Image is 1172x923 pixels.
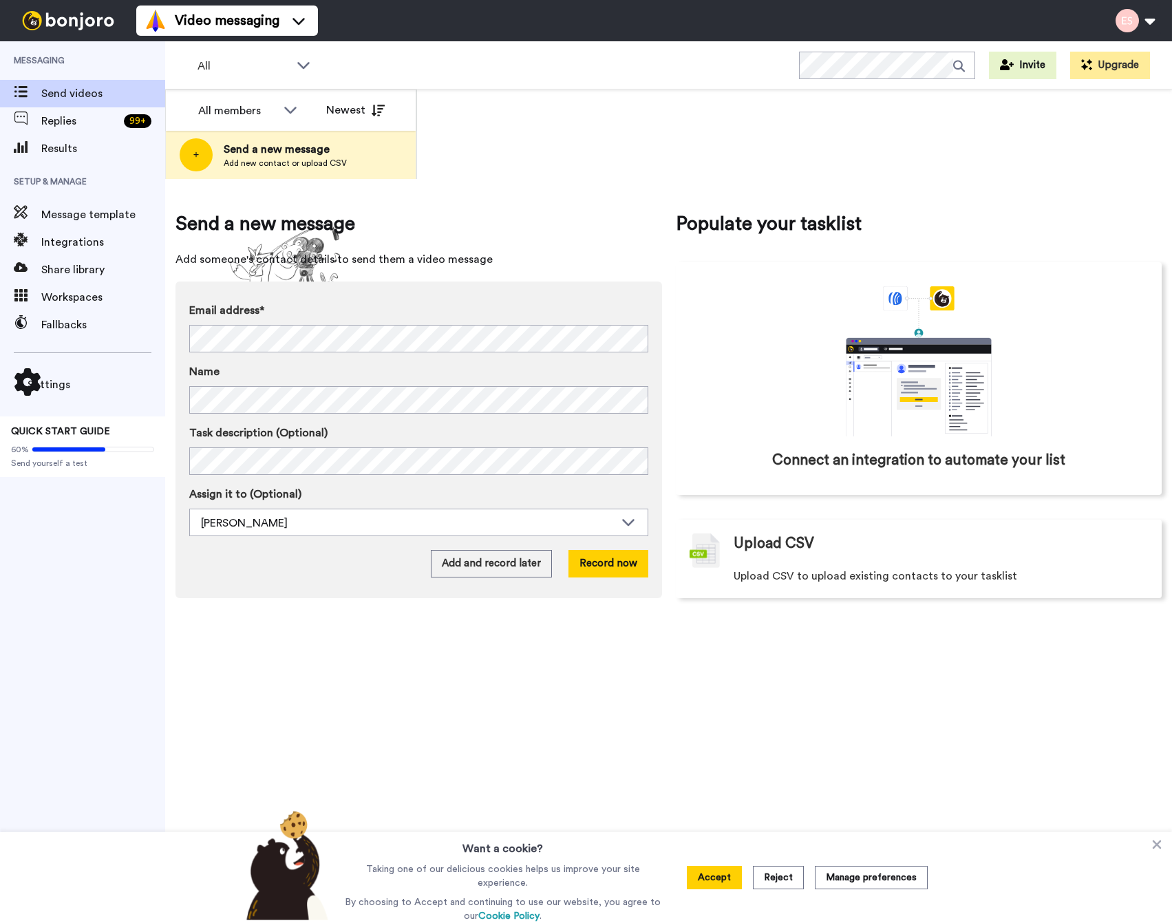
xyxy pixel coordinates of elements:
button: Upgrade [1070,52,1150,79]
span: Populate your tasklist [676,210,1162,237]
button: Add and record later [431,550,552,577]
label: Email address* [189,302,648,319]
button: Newest [316,96,395,124]
div: [PERSON_NAME] [201,515,615,531]
img: bear-with-cookie.png [234,810,336,920]
p: By choosing to Accept and continuing to use our website, you agree to our . [341,895,664,923]
button: Record now [568,550,648,577]
a: Cookie Policy [478,911,540,921]
button: Manage preferences [815,866,928,889]
label: Task description (Optional) [189,425,648,441]
span: Workspaces [41,289,165,306]
span: Connect an integration to automate your list [772,450,1065,471]
button: Invite [989,52,1056,79]
span: Upload CSV to upload existing contacts to your tasklist [734,568,1017,584]
span: Results [41,140,165,157]
div: 99 + [124,114,151,128]
label: Assign it to (Optional) [189,486,648,502]
button: Accept [687,866,742,889]
div: animation [816,286,1022,436]
span: Upload CSV [734,533,814,554]
p: Taking one of our delicious cookies helps us improve your site experience. [341,862,664,890]
span: Add someone's contact details to send them a video message [175,251,662,268]
button: Reject [753,866,804,889]
div: All members [198,103,277,119]
span: Send yourself a test [11,458,154,469]
span: Video messaging [175,11,279,30]
span: Send videos [41,85,165,102]
span: 60% [11,444,29,455]
img: bj-logo-header-white.svg [17,11,120,30]
span: Name [189,363,220,380]
span: Send a new message [224,141,347,158]
span: Add new contact or upload CSV [224,158,347,169]
span: All [198,58,290,74]
span: Message template [41,206,165,223]
img: csv-grey.png [690,533,720,568]
span: Share library [41,262,165,278]
span: Fallbacks [41,317,165,333]
img: vm-color.svg [145,10,167,32]
span: Integrations [41,234,165,251]
span: Send a new message [175,210,662,237]
h3: Want a cookie? [462,832,543,857]
span: QUICK START GUIDE [11,427,110,436]
span: Replies [41,113,118,129]
span: Settings [28,376,165,393]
